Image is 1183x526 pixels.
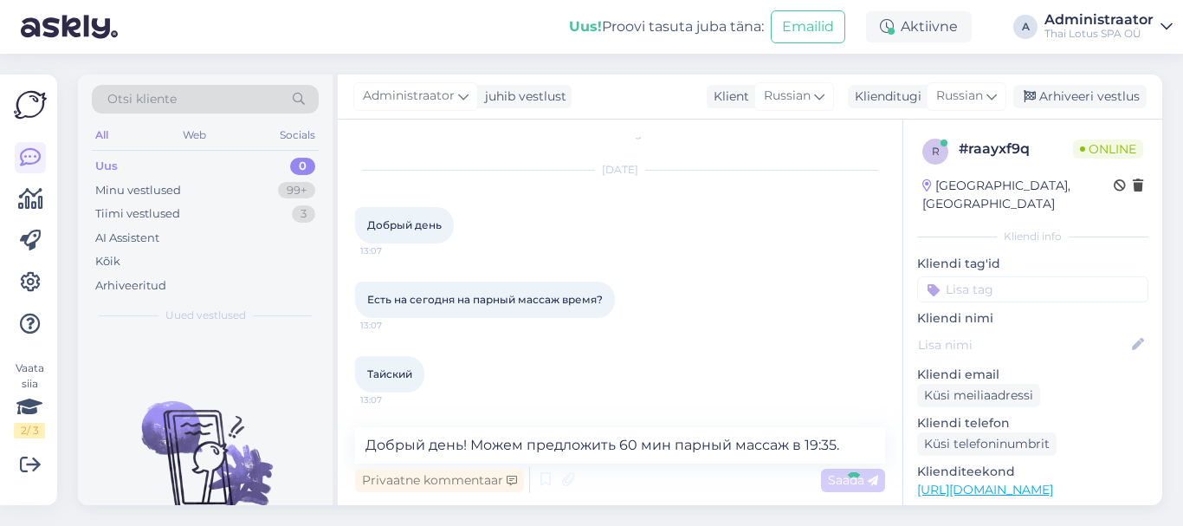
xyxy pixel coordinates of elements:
[363,87,455,106] span: Administraator
[917,384,1040,407] div: Küsi meiliaadressi
[866,11,972,42] div: Aktiivne
[478,88,566,106] div: juhib vestlust
[917,432,1057,456] div: Küsi telefoninumbrit
[355,162,885,178] div: [DATE]
[917,414,1148,432] p: Kliendi telefon
[95,182,181,199] div: Minu vestlused
[367,367,412,380] span: Тайский
[764,87,811,106] span: Russian
[1044,13,1173,41] a: AdministraatorThai Lotus SPA OÜ
[92,124,112,146] div: All
[917,482,1053,497] a: [URL][DOMAIN_NAME]
[95,158,118,175] div: Uus
[917,366,1148,384] p: Kliendi email
[107,90,177,108] span: Otsi kliente
[1044,13,1154,27] div: Administraator
[771,10,845,43] button: Emailid
[360,393,425,406] span: 13:07
[917,276,1148,302] input: Lisa tag
[14,423,45,438] div: 2 / 3
[95,253,120,270] div: Kõik
[14,88,47,121] img: Askly Logo
[707,88,749,106] div: Klient
[179,124,210,146] div: Web
[367,218,442,231] span: Добрый день
[14,360,45,438] div: Vaata siia
[278,182,315,199] div: 99+
[276,124,319,146] div: Socials
[1073,140,1143,159] span: Online
[360,319,425,332] span: 13:07
[1013,85,1147,108] div: Arhiveeri vestlus
[95,205,180,223] div: Tiimi vestlused
[95,230,159,247] div: AI Assistent
[918,335,1128,354] input: Lisa nimi
[1044,27,1154,41] div: Thai Lotus SPA OÜ
[917,309,1148,328] p: Kliendi nimi
[936,87,983,106] span: Russian
[569,18,602,35] b: Uus!
[290,158,315,175] div: 0
[917,463,1148,481] p: Klienditeekond
[367,293,603,306] span: Есть на сегодня на парный массаж время?
[917,255,1148,273] p: Kliendi tag'id
[848,88,921,106] div: Klienditugi
[917,229,1148,244] div: Kliendi info
[917,504,1148,520] p: Vaata edasi ...
[292,205,315,223] div: 3
[959,139,1073,159] div: # raayxf9q
[569,16,764,37] div: Proovi tasuta juba täna:
[1013,15,1038,39] div: A
[78,370,333,526] img: No chats
[95,277,166,295] div: Arhiveeritud
[165,308,246,323] span: Uued vestlused
[922,177,1114,213] div: [GEOGRAPHIC_DATA], [GEOGRAPHIC_DATA]
[360,244,425,257] span: 13:07
[932,145,940,158] span: r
